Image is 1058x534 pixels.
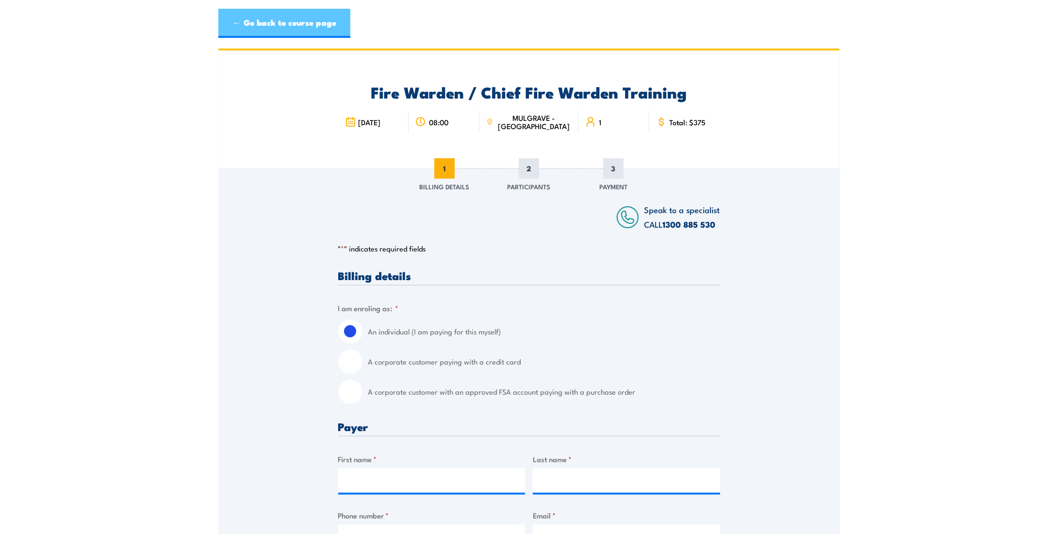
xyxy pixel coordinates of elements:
label: A corporate customer paying with a credit card [368,350,720,374]
label: First name [338,453,526,465]
a: 1300 885 530 [662,218,715,231]
span: Payment [599,182,628,191]
span: 1 [434,158,455,179]
span: 2 [519,158,539,179]
h3: Billing details [338,270,720,281]
legend: I am enroling as: [338,302,399,314]
span: Total: $375 [670,118,706,126]
label: Last name [533,453,720,465]
label: Email [533,510,720,521]
span: Speak to a specialist CALL [644,203,720,230]
h2: Fire Warden / Chief Fire Warden Training [338,85,720,99]
span: Billing Details [420,182,470,191]
a: ← Go back to course page [218,9,350,38]
span: 3 [603,158,624,179]
h3: Payer [338,421,720,432]
span: 1 [599,118,601,126]
label: A corporate customer with an approved FSA account paying with a purchase order [368,380,720,404]
p: " " indicates required fields [338,244,720,253]
span: Participants [508,182,551,191]
label: Phone number [338,510,526,521]
span: 08:00 [429,118,448,126]
label: An individual (I am paying for this myself) [368,319,720,344]
span: MULGRAVE - [GEOGRAPHIC_DATA] [496,114,572,130]
span: [DATE] [359,118,381,126]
